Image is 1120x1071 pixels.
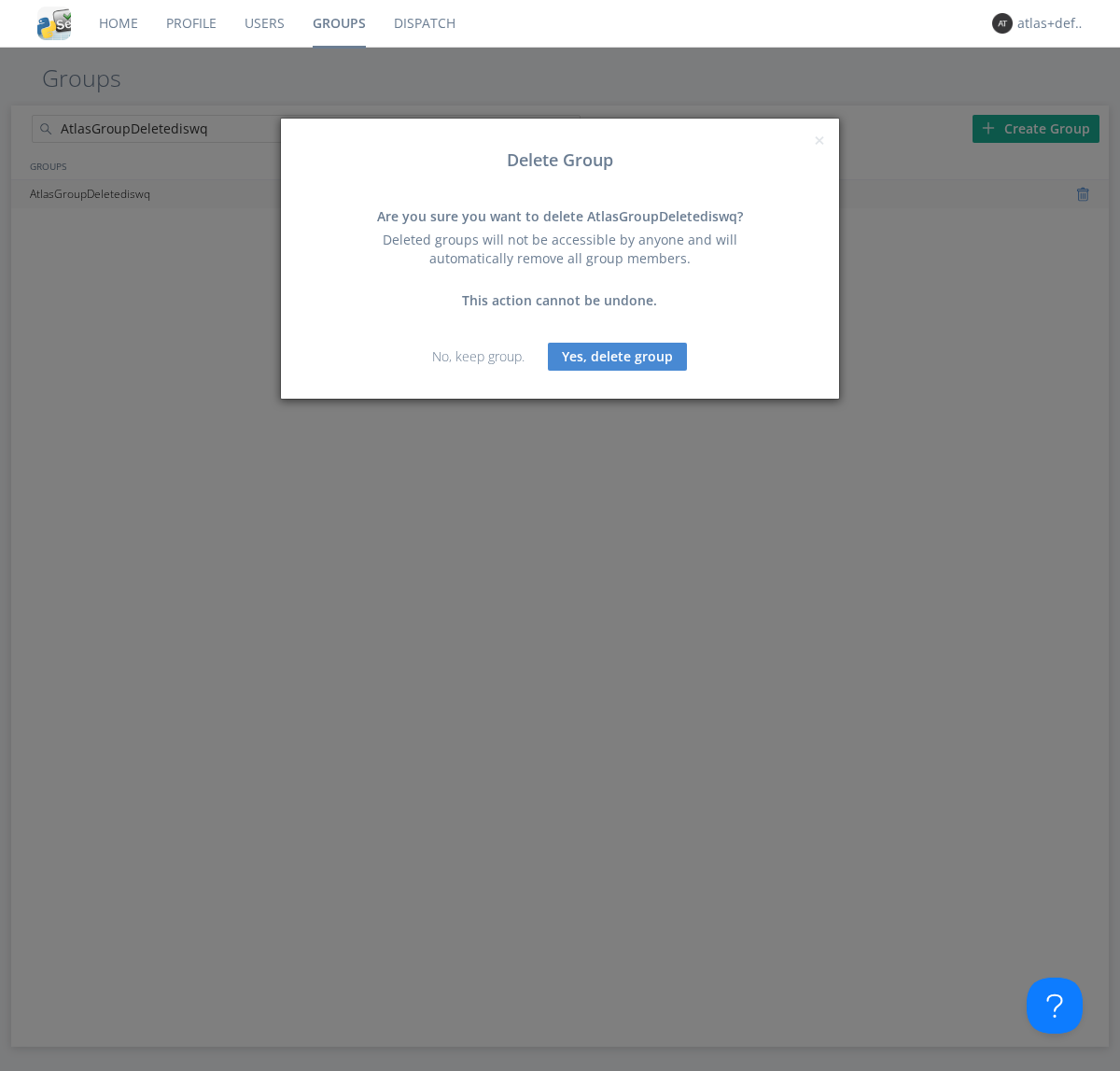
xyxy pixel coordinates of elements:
[37,7,71,40] img: cddb5a64eb264b2086981ab96f4c1ba7
[814,127,825,153] span: ×
[295,151,825,170] h3: Delete Group
[359,231,761,268] div: Deleted groups will not be accessible by anyone and will automatically remove all group members.
[548,343,687,371] button: Yes, delete group
[432,347,525,365] a: No, keep group.
[359,291,761,310] div: This action cannot be undone.
[992,13,1013,34] img: 373638.png
[1017,14,1087,33] div: atlas+default+group
[359,207,761,226] div: Are you sure you want to delete AtlasGroupDeletediswq?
